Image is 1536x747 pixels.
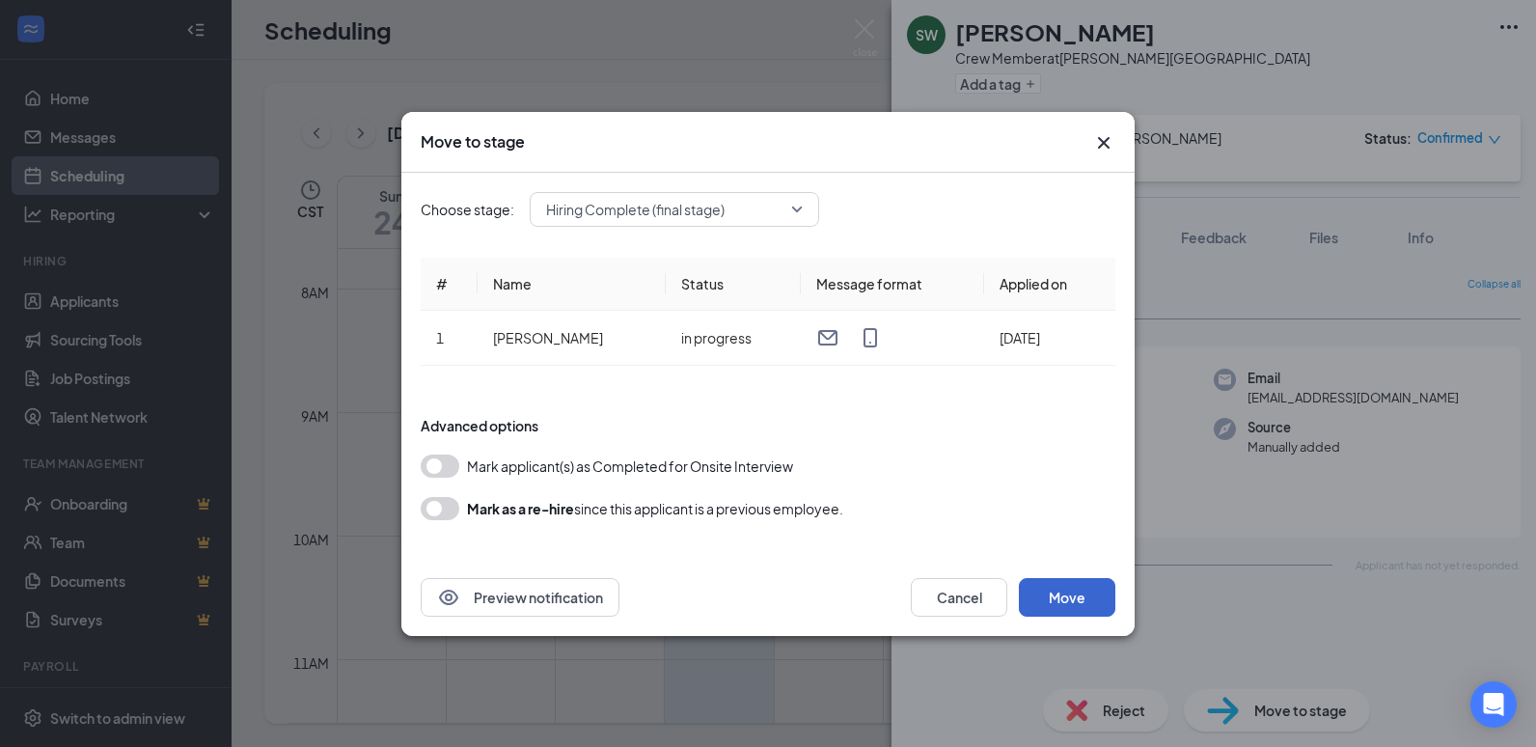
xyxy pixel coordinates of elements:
[859,326,882,349] svg: MobileSms
[546,195,725,224] span: Hiring Complete (final stage)
[421,131,525,152] h3: Move to stage
[1470,681,1517,728] div: Open Intercom Messenger
[467,500,574,517] b: Mark as a re-hire
[437,586,460,609] svg: Eye
[984,258,1115,311] th: Applied on
[467,497,843,520] div: since this applicant is a previous employee.
[478,311,666,366] td: [PERSON_NAME]
[421,258,478,311] th: #
[478,258,666,311] th: Name
[421,578,619,617] button: EyePreview notification
[467,455,793,478] span: Mark applicant(s) as Completed for Onsite Interview
[801,258,984,311] th: Message format
[421,416,1115,435] div: Advanced options
[436,329,444,346] span: 1
[1092,131,1115,154] button: Close
[666,258,801,311] th: Status
[816,326,839,349] svg: Email
[911,578,1007,617] button: Cancel
[1019,578,1115,617] button: Move
[666,311,801,366] td: in progress
[984,311,1115,366] td: [DATE]
[1092,131,1115,154] svg: Cross
[421,199,514,220] span: Choose stage:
